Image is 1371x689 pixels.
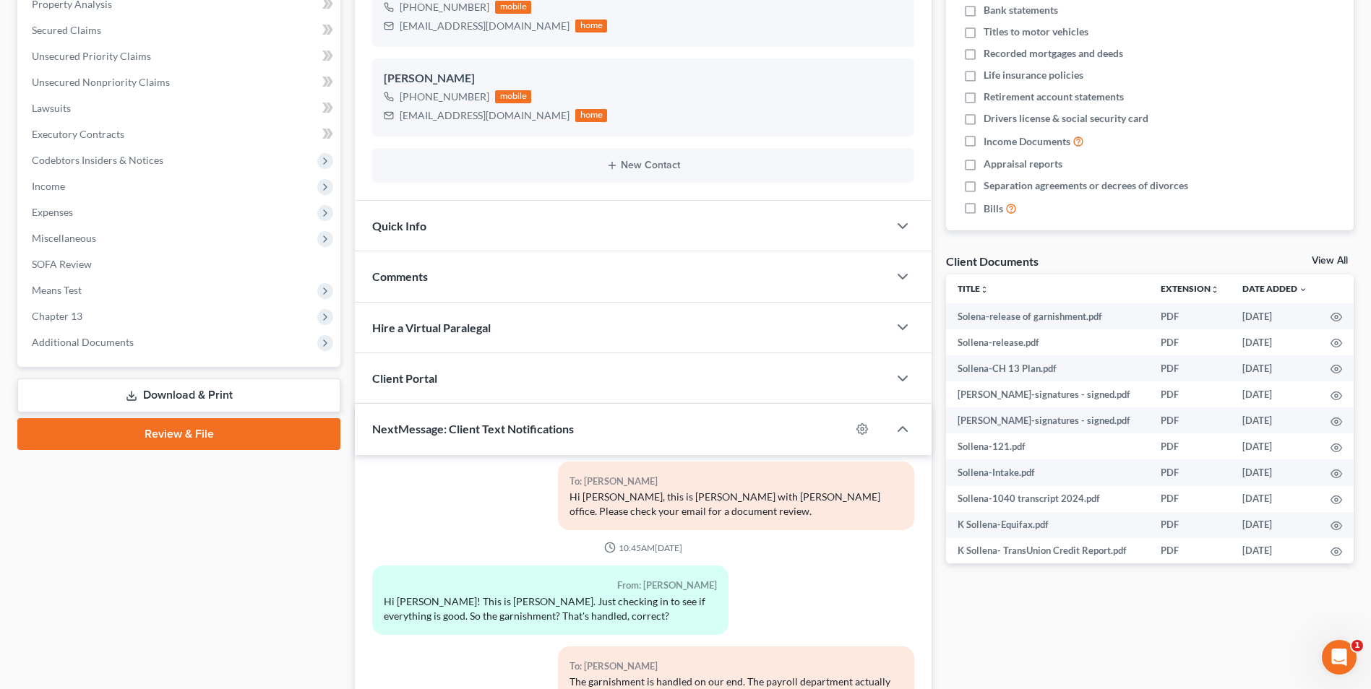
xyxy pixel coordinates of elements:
div: Hi [PERSON_NAME]! This is [PERSON_NAME]. Just checking in to see if everything is good. So the ga... [384,594,717,623]
td: [DATE] [1231,355,1319,381]
a: Date Added expand_more [1242,283,1307,294]
span: Bills [984,201,1003,216]
span: Drivers license & social security card [984,111,1148,126]
span: Separation agreements or decrees of divorces [984,178,1188,193]
span: Income Documents [984,134,1070,149]
td: PDF [1149,538,1231,564]
i: unfold_more [1211,285,1219,294]
span: Chapter 13 [32,310,82,322]
div: mobile [495,1,531,14]
td: PDF [1149,512,1231,538]
td: K Sollena-Equifax.pdf [946,512,1149,538]
span: Client Portal [372,371,437,385]
span: Additional Documents [32,336,134,348]
span: Comments [372,269,428,283]
td: Sollena-121.pdf [946,433,1149,459]
span: Titles to motor vehicles [984,25,1088,39]
td: [DATE] [1231,303,1319,329]
span: Income [32,180,65,192]
td: [DATE] [1231,538,1319,564]
div: [EMAIL_ADDRESS][DOMAIN_NAME] [400,19,570,33]
td: PDF [1149,459,1231,485]
td: [PERSON_NAME]-signatures - signed.pdf [946,407,1149,433]
div: From: [PERSON_NAME] [384,577,717,594]
i: unfold_more [980,285,989,294]
a: Review & File [17,418,340,450]
span: Miscellaneous [32,232,96,244]
span: Retirement account statements [984,90,1124,104]
td: PDF [1149,355,1231,381]
a: Unsecured Priority Claims [20,43,340,69]
div: home [575,109,607,122]
span: Quick Info [372,219,426,233]
span: Lawsuits [32,102,71,114]
td: Sollena-release.pdf [946,329,1149,355]
span: Hire a Virtual Paralegal [372,321,491,334]
td: Sollena-1040 transcript 2024.pdf [946,486,1149,512]
div: To: [PERSON_NAME] [570,473,903,490]
a: View All [1312,256,1348,266]
span: Unsecured Priority Claims [32,50,151,62]
td: PDF [1149,486,1231,512]
span: Bank statements [984,3,1058,17]
span: Recorded mortgages and deeds [984,46,1123,61]
td: [PERSON_NAME]-signatures - signed.pdf [946,381,1149,407]
a: Unsecured Nonpriority Claims [20,69,340,95]
td: [DATE] [1231,329,1319,355]
span: NextMessage: Client Text Notifications [372,422,574,435]
td: [DATE] [1231,512,1319,538]
td: PDF [1149,303,1231,329]
td: [DATE] [1231,486,1319,512]
iframe: Intercom live chat [1322,640,1357,675]
a: Titleunfold_more [958,283,989,294]
span: SOFA Review [32,258,92,270]
td: PDF [1149,381,1231,407]
td: [DATE] [1231,407,1319,433]
span: Unsecured Nonpriority Claims [32,76,170,88]
td: Sollena-CH 13 Plan.pdf [946,355,1149,381]
td: PDF [1149,407,1231,433]
div: [EMAIL_ADDRESS][DOMAIN_NAME] [400,108,570,123]
span: Means Test [32,284,82,296]
div: [PHONE_NUMBER] [400,90,489,104]
a: Secured Claims [20,17,340,43]
div: Hi [PERSON_NAME], this is [PERSON_NAME] with [PERSON_NAME] office. Please check your email for a ... [570,490,903,519]
td: PDF [1149,329,1231,355]
a: Lawsuits [20,95,340,121]
button: New Contact [384,160,903,171]
a: Executory Contracts [20,121,340,147]
span: Executory Contracts [32,128,124,140]
span: Life insurance policies [984,68,1083,82]
span: Expenses [32,206,73,218]
span: 1 [1351,640,1363,651]
span: Codebtors Insiders & Notices [32,154,163,166]
td: K Sollena- TransUnion Credit Report.pdf [946,538,1149,564]
span: Appraisal reports [984,157,1062,171]
td: Solena-release of garnishment.pdf [946,303,1149,329]
td: PDF [1149,433,1231,459]
span: Secured Claims [32,24,101,36]
td: [DATE] [1231,459,1319,485]
i: expand_more [1299,285,1307,294]
div: mobile [495,90,531,103]
div: Client Documents [946,253,1039,269]
a: Download & Print [17,378,340,412]
td: Sollena-Intake.pdf [946,459,1149,485]
td: [DATE] [1231,433,1319,459]
div: 10:45AM[DATE] [372,542,914,554]
div: home [575,19,607,32]
a: Extensionunfold_more [1161,283,1219,294]
div: To: [PERSON_NAME] [570,658,903,675]
a: SOFA Review [20,251,340,277]
div: [PERSON_NAME] [384,70,903,87]
td: [DATE] [1231,381,1319,407]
